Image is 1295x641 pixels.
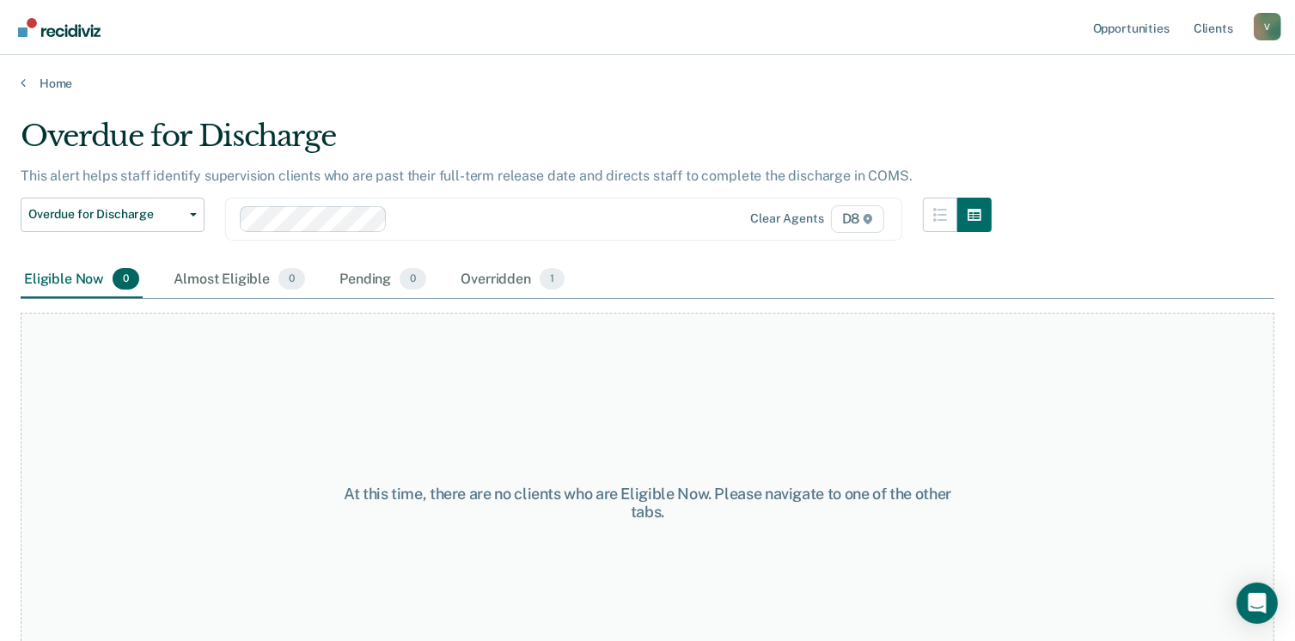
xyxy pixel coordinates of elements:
div: Eligible Now0 [21,261,143,299]
div: V [1254,13,1281,40]
span: 1 [540,268,565,290]
div: Overdue for Discharge [21,119,992,168]
span: 0 [278,268,305,290]
button: Overdue for Discharge [21,198,205,232]
a: Home [21,76,1274,91]
span: D8 [831,205,885,233]
div: Clear agents [750,211,823,226]
div: At this time, there are no clients who are Eligible Now. Please navigate to one of the other tabs. [334,485,961,522]
button: Profile dropdown button [1254,13,1281,40]
span: 0 [400,268,426,290]
span: 0 [113,268,139,290]
div: Overridden1 [457,261,568,299]
div: Open Intercom Messenger [1237,583,1278,624]
div: Almost Eligible0 [170,261,308,299]
div: Pending0 [336,261,430,299]
img: Recidiviz [18,18,101,37]
span: Overdue for Discharge [28,207,183,222]
p: This alert helps staff identify supervision clients who are past their full-term release date and... [21,168,913,184]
